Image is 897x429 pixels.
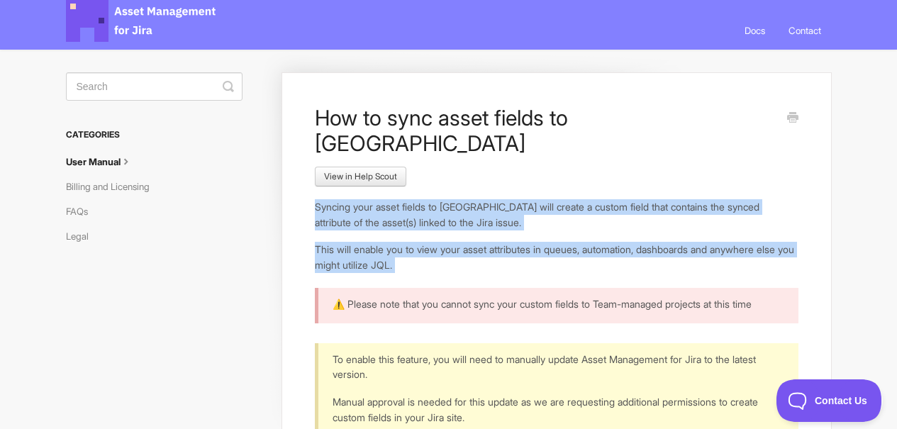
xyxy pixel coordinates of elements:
[66,200,99,223] a: FAQs
[776,379,883,422] iframe: Toggle Customer Support
[66,225,99,247] a: Legal
[66,72,243,101] input: Search
[66,150,144,173] a: User Manual
[315,105,776,156] h1: How to sync asset fields to [GEOGRAPHIC_DATA]
[333,394,780,425] p: Manual approval is needed for this update as we are requesting additional permissions to create c...
[315,199,798,230] p: Syncing your asset fields to [GEOGRAPHIC_DATA] will create a custom field that contains the synce...
[66,175,160,198] a: Billing and Licensing
[734,11,776,50] a: Docs
[778,11,832,50] a: Contact
[315,167,406,186] a: View in Help Scout
[315,242,798,272] p: This will enable you to view your asset attributes in queues, automation, dashboards and anywhere...
[787,111,798,126] a: Print this Article
[66,122,243,147] h3: Categories
[333,296,780,312] p: ⚠️ Please note that you cannot sync your custom fields to Team-managed projects at this time
[333,352,780,382] p: To enable this feature, you will need to manually update Asset Management for Jira to the latest ...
